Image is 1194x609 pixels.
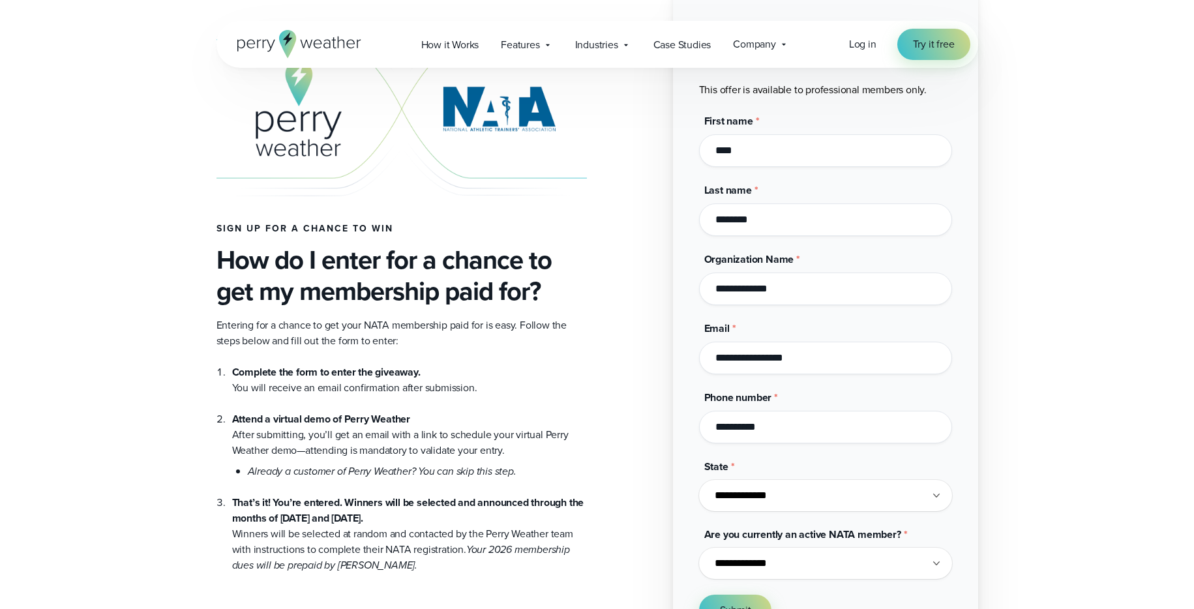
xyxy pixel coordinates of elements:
span: Industries [575,37,618,53]
span: How it Works [421,37,479,53]
span: Organization Name [704,252,794,267]
a: Case Studies [642,31,723,58]
strong: Attend a virtual demo of Perry Weather [232,411,410,426]
em: Already a customer of Perry Weather? You can skip this step. [248,464,516,479]
span: Last name [704,183,752,198]
h3: How do I enter for a chance to get my membership paid for? [216,245,587,307]
strong: That’s it! You’re entered. Winners will be selected and announced through the months of [DATE] an... [232,495,584,526]
span: Case Studies [653,37,711,53]
span: Are you currently an active NATA member? [704,527,901,542]
li: Winners will be selected at random and contacted by the Perry Weather team with instructions to c... [232,479,587,573]
span: Company [733,37,776,52]
strong: Complete the form to enter the giveaway. [232,364,421,379]
p: Entering for a chance to get your NATA membership paid for is easy. Follow the steps below and fi... [216,318,587,349]
a: Log in [849,37,876,52]
a: Try it free [897,29,970,60]
span: State [704,459,728,474]
span: First name [704,113,753,128]
h4: Sign up for a chance to win [216,224,587,234]
span: Phone number [704,390,772,405]
em: Your 2026 membership dues will be prepaid by [PERSON_NAME]. [232,542,570,572]
li: After submitting, you’ll get an email with a link to schedule your virtual Perry Weather demo—att... [232,396,587,479]
span: Features [501,37,539,53]
span: Email [704,321,730,336]
span: Try it free [913,37,955,52]
a: How it Works [410,31,490,58]
li: You will receive an email confirmation after submission. [232,364,587,396]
